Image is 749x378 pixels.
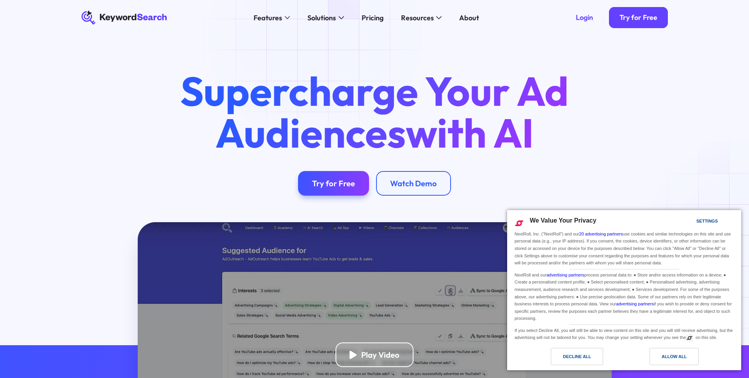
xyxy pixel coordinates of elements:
[579,232,623,236] a: 20 advertising partners
[683,215,701,229] a: Settings
[298,171,369,196] a: Try for Free
[624,348,737,369] a: Allow All
[254,12,282,23] div: Features
[563,352,591,361] div: Decline All
[513,230,735,267] div: NextRoll, Inc. ("NextRoll") and our use cookies and similar technologies on this site and use per...
[512,348,624,369] a: Decline All
[307,12,336,23] div: Solutions
[406,107,534,158] span: with AI
[530,217,596,224] span: We Value Your Privacy
[576,13,593,22] div: Login
[361,350,399,360] div: Play Video
[362,12,383,23] div: Pricing
[454,11,484,25] a: About
[513,269,735,323] div: NextRoll and our process personal data to: ● Store and/or access information on a device; ● Creat...
[356,11,389,25] a: Pricing
[547,273,584,277] a: advertising partners
[164,70,585,153] h1: Supercharge Your Ad Audiences
[390,178,437,188] div: Watch Demo
[609,7,668,28] a: Try for Free
[513,325,735,342] div: If you select Decline All, you will still be able to view content on this site and you will still...
[312,178,355,188] div: Try for Free
[696,217,718,225] div: Settings
[459,12,479,23] div: About
[619,13,657,22] div: Try for Free
[401,12,434,23] div: Resources
[662,352,687,361] div: Allow All
[565,7,603,28] a: Login
[616,301,654,306] a: advertising partners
